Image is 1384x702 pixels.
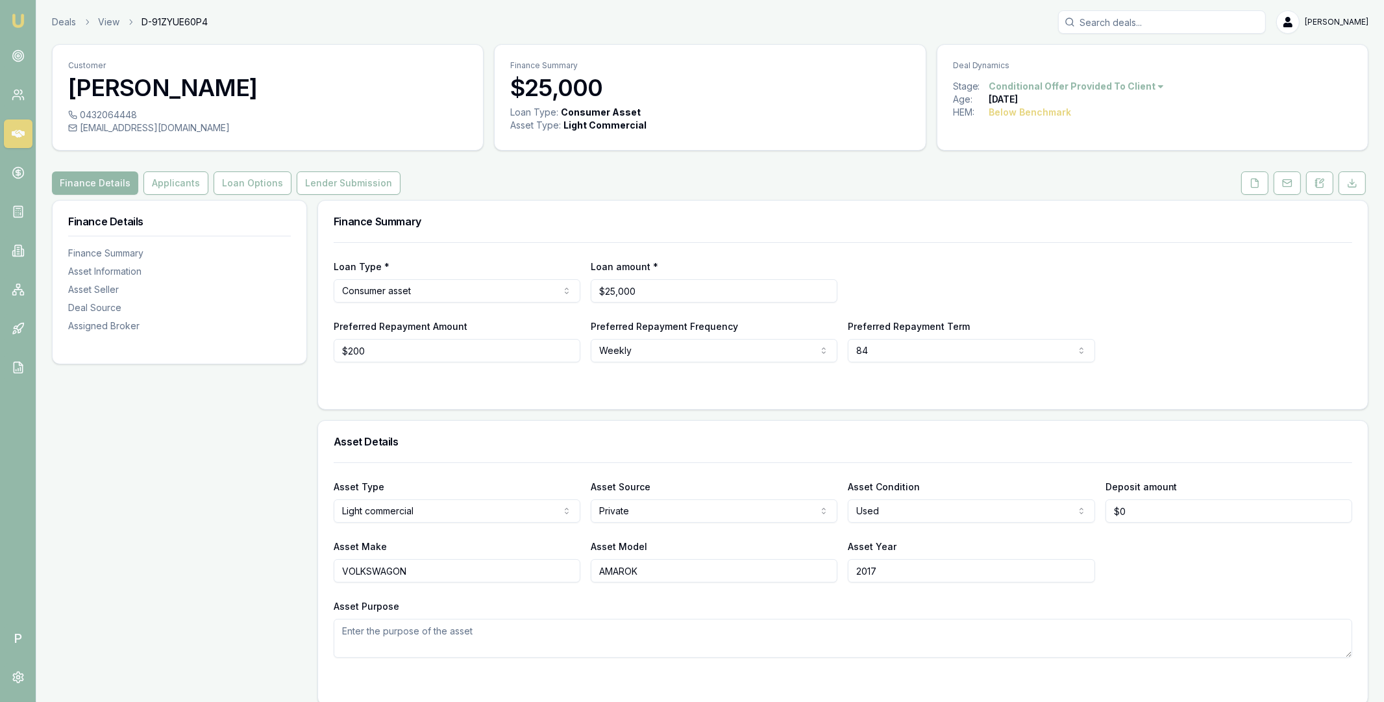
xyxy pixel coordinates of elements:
[4,624,32,653] span: P
[68,283,291,296] div: Asset Seller
[561,106,641,119] div: Consumer Asset
[510,119,561,132] div: Asset Type :
[953,106,989,119] div: HEM:
[591,279,837,303] input: $
[211,171,294,195] a: Loan Options
[68,108,467,121] div: 0432064448
[1106,499,1352,523] input: $
[143,171,208,195] button: Applicants
[334,481,384,492] label: Asset Type
[563,119,647,132] div: Light Commercial
[989,80,1165,93] button: Conditional Offer Provided To Client
[1305,17,1368,27] span: [PERSON_NAME]
[1106,481,1178,492] label: Deposit amount
[142,16,208,29] span: D-91ZYUE60P4
[334,339,580,362] input: $
[591,541,647,552] label: Asset Model
[68,301,291,314] div: Deal Source
[68,216,291,227] h3: Finance Details
[510,75,909,101] h3: $25,000
[848,321,970,332] label: Preferred Repayment Term
[953,60,1352,71] p: Deal Dynamics
[848,481,920,492] label: Asset Condition
[334,321,467,332] label: Preferred Repayment Amount
[52,16,208,29] nav: breadcrumb
[68,121,467,134] div: [EMAIL_ADDRESS][DOMAIN_NAME]
[52,16,76,29] a: Deals
[141,171,211,195] a: Applicants
[52,171,141,195] a: Finance Details
[953,80,989,93] div: Stage:
[52,171,138,195] button: Finance Details
[214,171,291,195] button: Loan Options
[334,541,387,552] label: Asset Make
[334,601,399,612] label: Asset Purpose
[68,265,291,278] div: Asset Information
[98,16,119,29] a: View
[591,261,658,272] label: Loan amount *
[68,247,291,260] div: Finance Summary
[848,541,896,552] label: Asset Year
[68,60,467,71] p: Customer
[297,171,401,195] button: Lender Submission
[591,321,738,332] label: Preferred Repayment Frequency
[989,106,1072,119] div: Below Benchmark
[334,436,1352,447] h3: Asset Details
[10,13,26,29] img: emu-icon-u.png
[510,106,558,119] div: Loan Type:
[334,261,389,272] label: Loan Type *
[294,171,403,195] a: Lender Submission
[953,93,989,106] div: Age:
[68,75,467,101] h3: [PERSON_NAME]
[68,320,291,332] div: Assigned Broker
[510,60,909,71] p: Finance Summary
[989,93,1019,106] div: [DATE]
[334,216,1352,227] h3: Finance Summary
[1058,10,1266,34] input: Search deals
[591,481,650,492] label: Asset Source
